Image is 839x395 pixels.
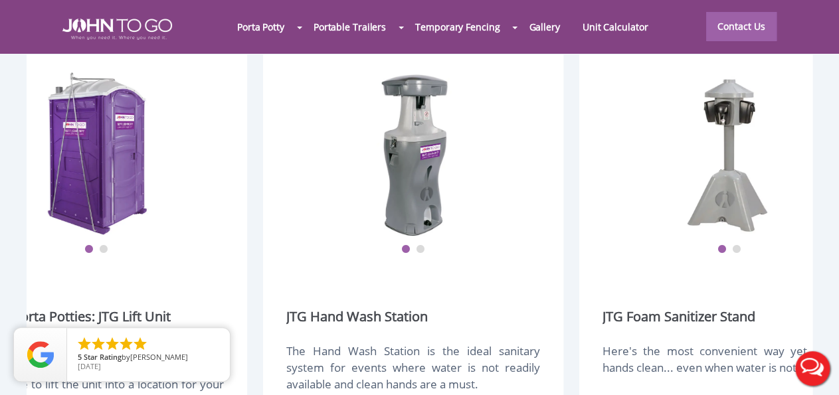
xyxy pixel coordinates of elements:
button: 2 of 2 [416,245,425,254]
button: Live Chat [786,342,839,395]
li:  [118,336,134,352]
span: [PERSON_NAME] [130,352,188,362]
button: 1 of 2 [84,245,94,254]
li:  [132,336,148,352]
span: [DATE] [78,361,101,371]
li:  [104,336,120,352]
a: Gallery [517,13,571,41]
span: by [78,353,219,362]
li:  [90,336,106,352]
img: JOHN to go [62,19,172,40]
a: Porta Potty [226,13,296,41]
a: Portable Trailers [302,13,397,41]
a: Temporary Fencing [404,13,511,41]
button: 1 of 2 [717,245,727,254]
a: Unit Calculator [571,13,660,41]
button: 2 of 2 [99,245,108,254]
button: 2 of 2 [732,245,741,254]
span: 5 [78,352,82,362]
a: JTG Hand Wash Station [286,307,428,326]
a: Contact Us [706,12,777,41]
img: Review Rating [27,341,54,368]
a: JTG Foam Sanitizer Stand [603,307,755,326]
li:  [76,336,92,352]
button: 1 of 2 [401,245,411,254]
span: Star Rating [84,352,122,362]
